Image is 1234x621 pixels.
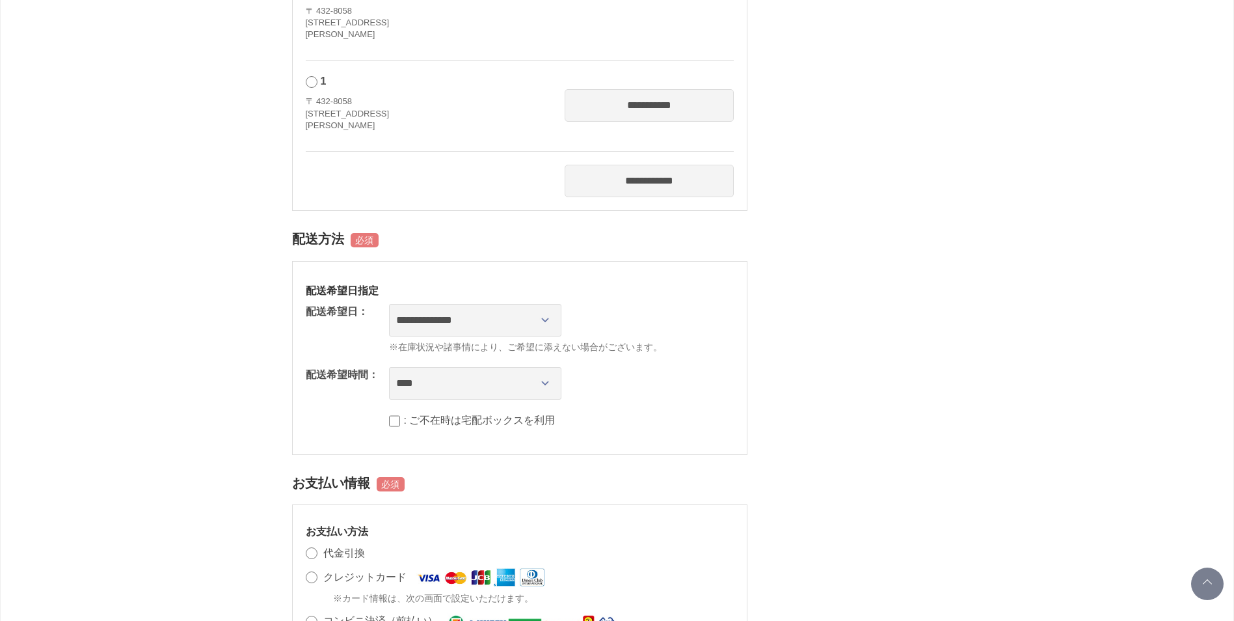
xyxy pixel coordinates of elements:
[306,5,390,41] address: 〒 432-8058 [STREET_ADDRESS] [PERSON_NAME]
[292,224,747,255] h2: 配送方法
[306,284,734,297] h3: 配送希望日指定
[321,76,327,87] span: 1
[323,572,407,583] label: クレジットカード
[389,340,734,354] span: ※在庫状況や諸事情により、ご希望に添えない場合がございます。
[323,547,365,559] label: 代金引換
[306,304,368,320] dt: 配送希望日：
[404,415,556,426] label: : ご不在時は宅配ボックスを利用
[292,468,747,499] h2: お支払い情報
[306,96,390,131] address: 〒 432-8058 [STREET_ADDRESS] [PERSON_NAME]
[416,568,544,588] img: クレジットカード
[333,592,533,605] span: ※カード情報は、次の画面で設定いただけます。
[306,367,379,383] dt: 配送希望時間：
[306,525,734,538] h3: お支払い方法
